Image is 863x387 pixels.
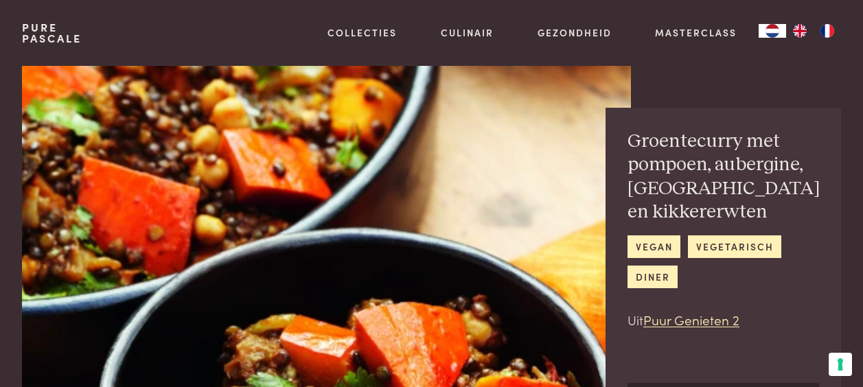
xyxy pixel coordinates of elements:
[786,24,841,38] ul: Language list
[441,25,494,40] a: Culinair
[327,25,397,40] a: Collecties
[628,235,680,258] a: vegan
[655,25,737,40] a: Masterclass
[643,310,739,329] a: Puur Genieten 2
[759,24,841,38] aside: Language selected: Nederlands
[759,24,786,38] div: Language
[814,24,841,38] a: FR
[688,235,781,258] a: vegetarisch
[628,266,678,288] a: diner
[829,353,852,376] button: Uw voorkeuren voor toestemming voor trackingtechnologieën
[628,310,820,330] p: Uit
[22,22,82,44] a: PurePascale
[786,24,814,38] a: EN
[628,130,820,224] h2: Groentecurry met pompoen, aubergine, [GEOGRAPHIC_DATA] en kikkererwten
[538,25,612,40] a: Gezondheid
[759,24,786,38] a: NL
